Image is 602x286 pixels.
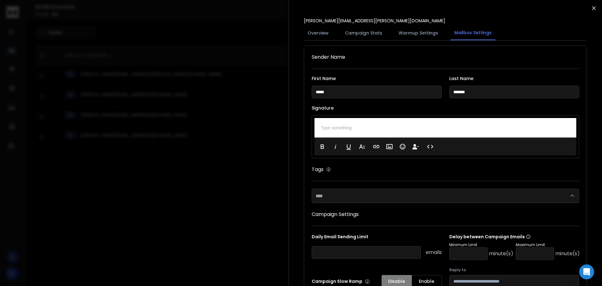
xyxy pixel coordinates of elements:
label: Last Name [449,76,579,81]
p: Delay between Campaign Emails [449,234,580,240]
button: Campaign Stats [341,26,386,40]
button: Home [98,3,110,14]
div: Hello - I have purchased A set of Gmail Emails from your system and they are all set up/ My quest... [10,39,98,88]
b: [EMAIL_ADDRESS][DOMAIN_NAME] [10,113,60,125]
div: You’ll get replies here and in your email:✉️[EMAIL_ADDRESS][DOMAIN_NAME]The team will be back🕒[DATE] [5,97,103,145]
div: William says… [5,35,103,97]
div: Box says… [5,97,103,150]
button: Insert Unsubscribe Link [410,140,422,153]
p: Minimum Limit [449,242,513,247]
p: [PERSON_NAME][EMAIL_ADDRESS][PERSON_NAME][DOMAIN_NAME] [304,18,445,24]
p: Campaign Slow Ramp [312,278,370,284]
h1: Campaign Settings [312,211,579,218]
div: Close [110,3,121,14]
button: Underline (Ctrl+U) [343,140,355,153]
h1: Tags [312,166,324,173]
div: The team will be back 🕒 [10,128,98,141]
button: Italic (Ctrl+I) [330,140,341,153]
div: Hello - I have purchased A set of Gmail Emails from your system and they are all set up/ My quest... [5,35,103,92]
button: Mailbox Settings [451,26,495,40]
button: Warmup Settings [395,26,442,40]
button: go back [4,3,16,14]
p: minute(s) [489,250,513,257]
p: Daily Email Sending Limit [312,234,442,242]
button: Insert Image (Ctrl+P) [383,140,395,153]
button: Insert Link (Ctrl+K) [370,140,382,153]
button: More Text [356,140,368,153]
img: Profile image for Raj [11,150,18,157]
h1: Box [30,6,40,11]
p: Maximum Limit [516,242,580,247]
button: Bold (Ctrl+B) [316,140,328,153]
div: Here’s how you can get started: [10,220,98,226]
div: You’ll get replies here and in your email: ✉️ [10,101,98,125]
div: Thankyou for sharngTo enable custom domain tracking for your Gmail mailboxes in ReachInbox, you n... [10,174,98,217]
p: minute(s) [555,250,580,257]
button: Overview [304,26,332,40]
button: Emoticons [397,140,409,153]
iframe: Intercom live chat [579,264,594,279]
label: Reply to [449,267,579,273]
label: First Name [312,76,442,81]
b: [DATE] [15,135,32,140]
div: Raj says… [5,149,103,164]
h1: Sender Name [312,53,579,61]
label: Signature [312,106,579,110]
p: emails [426,249,442,256]
div: [PERSON_NAME] joined the conversation [19,151,97,156]
div: Hi [PERSON_NAME], [10,168,98,174]
img: Profile image for Box [18,3,28,13]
